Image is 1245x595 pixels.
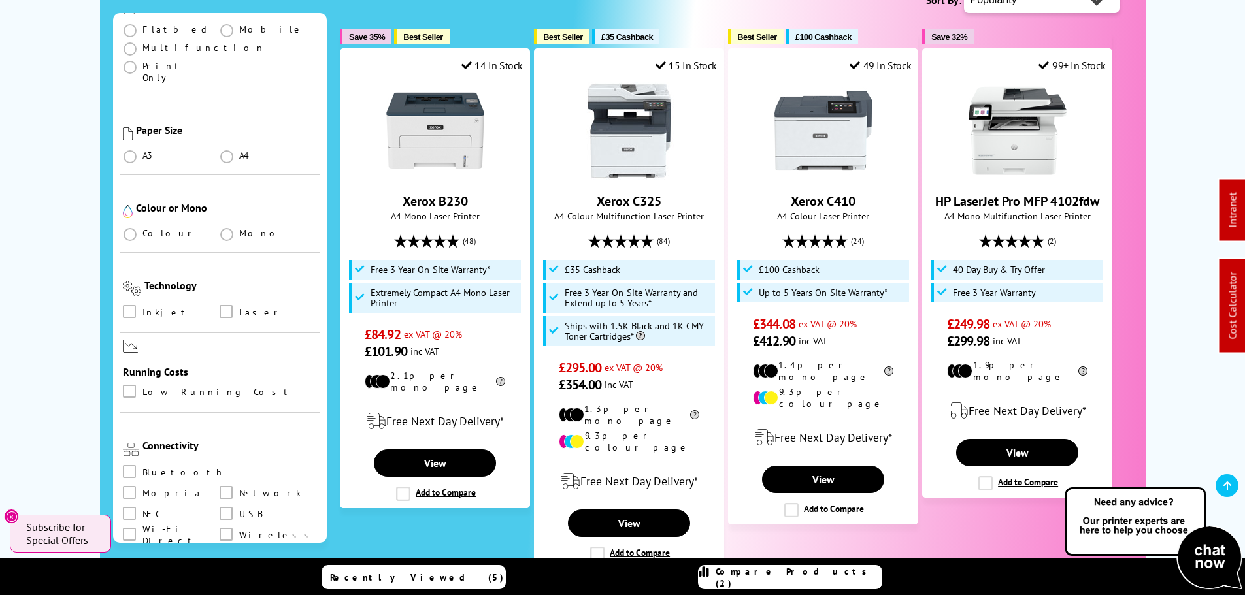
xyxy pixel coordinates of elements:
a: Xerox C325 [597,193,661,210]
span: Low Running Cost [142,385,293,400]
label: Add to Compare [978,476,1058,490]
span: £354.00 [559,376,601,393]
img: Xerox C325 [580,82,678,180]
span: Print Only [142,60,220,84]
label: Add to Compare [396,487,476,501]
label: Add to Compare [590,547,670,561]
div: 15 In Stock [656,59,717,72]
span: Up to 5 Years On-Site Warranty* [759,287,888,298]
span: 40 Day Buy & Try Offer [953,265,1045,275]
span: (2) [1048,229,1056,253]
img: Paper Size [123,127,133,140]
a: Xerox C410 [774,169,872,182]
span: Free 3 Year On-Site Warranty* [371,265,490,275]
div: modal_delivery [347,403,523,440]
button: Save 35% [340,29,391,44]
span: Mobile [239,24,304,35]
span: Save 32% [931,32,967,42]
button: Best Seller [728,29,784,44]
span: £249.98 [947,315,989,332]
div: Colour or Mono [136,201,318,214]
div: modal_delivery [929,393,1105,429]
span: Extremely Compact A4 Mono Laser Printer [371,287,518,308]
a: Xerox C410 [791,193,855,210]
a: HP LaserJet Pro MFP 4102fdw [969,169,1067,182]
span: £100 Cashback [759,265,820,275]
span: £299.98 [947,332,989,349]
span: £101.90 [365,343,407,360]
span: Colour [142,227,197,239]
div: Running Costs [123,366,318,379]
img: Open Live Chat window [1062,485,1245,592]
img: Xerox C410 [774,82,872,180]
a: Xerox B230 [386,169,484,182]
span: Mono [239,227,282,239]
span: Bluetooth [142,466,225,480]
button: £100 Cashback [786,29,858,44]
div: Connectivity [142,440,318,453]
li: 1.3p per mono page [559,403,699,426]
span: Free 3 Year Warranty [953,287,1036,298]
a: Xerox B230 [403,193,468,210]
span: A4 [239,150,251,161]
span: £35 Cashback [601,32,653,42]
div: 99+ In Stock [1038,59,1105,72]
span: (84) [657,229,670,253]
span: Mopria [142,487,202,501]
li: 2.1p per mono page [365,370,505,393]
button: Close [4,509,19,524]
div: modal_delivery [735,419,911,456]
span: £412.90 [753,332,795,349]
span: ex VAT @ 20% [993,317,1051,330]
span: Network [239,487,301,501]
span: inc VAT [410,345,439,357]
span: ex VAT @ 20% [404,328,462,340]
a: Recently Viewed (5) [322,565,506,589]
span: inc VAT [993,334,1021,347]
span: (48) [463,229,476,253]
label: Add to Compare [784,503,864,517]
div: modal_delivery [541,463,717,500]
span: Ships with 1.5K Black and 1K CMY Toner Cartridges* [565,321,712,342]
span: Compare Products (2) [716,566,882,589]
span: Best Seller [737,32,777,42]
a: HP LaserJet Pro MFP 4102fdw [935,193,1099,210]
span: Best Seller [543,32,583,42]
span: £100 Cashback [795,32,852,42]
span: Subscribe for Special Offers [26,521,98,547]
span: (24) [851,229,864,253]
span: Inkjet [142,305,191,319]
a: View [762,466,884,493]
a: Compare Products (2) [698,565,882,589]
a: Xerox C325 [580,169,678,182]
span: £344.08 [753,315,795,332]
div: Technology [144,279,317,292]
span: Free 3 Year On-Site Warranty and Extend up to 5 Years* [565,287,712,308]
span: Save 35% [349,32,385,42]
button: Best Seller [534,29,589,44]
li: 9.3p per colour page [559,430,699,453]
span: A3 [142,150,154,161]
a: View [374,449,495,477]
img: HP LaserJet Pro MFP 4102fdw [969,82,1067,180]
a: View [956,439,1078,466]
span: Wireless [239,528,316,543]
span: ex VAT @ 20% [799,317,857,330]
span: Multifunction [142,42,265,54]
span: USB [239,507,262,522]
li: 1.4p per mono page [753,359,893,383]
span: Flatbed [142,24,211,35]
span: NFC [142,507,161,522]
span: A4 Mono Multifunction Laser Printer [929,210,1105,222]
img: Technology [123,281,142,296]
span: Wi-Fi Direct [142,528,220,543]
div: 14 In Stock [461,59,523,72]
img: Running Costs [123,340,139,353]
span: inc VAT [799,334,827,347]
span: inc VAT [605,378,633,391]
span: £295.00 [559,359,601,376]
div: Paper Size [136,123,318,137]
span: £35 Cashback [565,265,620,275]
span: Laser [239,305,283,319]
span: A4 Mono Laser Printer [347,210,523,222]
